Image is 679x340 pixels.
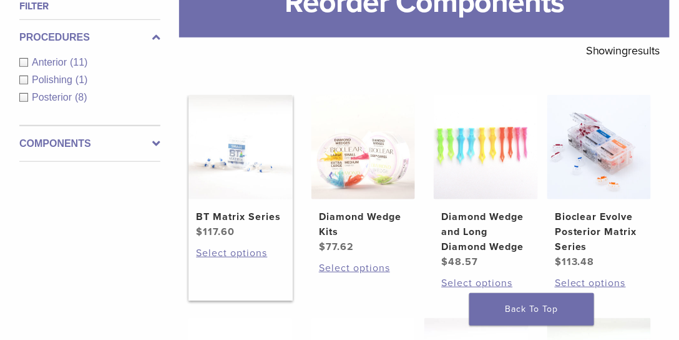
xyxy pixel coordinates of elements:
[586,37,660,64] p: Showing results
[555,276,643,291] a: Select options for “Bioclear Evolve Posterior Matrix Series”
[434,95,538,199] img: Diamond Wedge and Long Diamond Wedge
[469,293,594,326] a: Back To Top
[75,92,87,102] span: (8)
[319,241,326,253] span: $
[196,209,285,224] h2: BT Matrix Series
[19,136,160,151] label: Components
[311,95,416,254] a: Diamond Wedge KitsDiamond Wedge Kits $77.62
[32,74,76,85] span: Polishing
[70,57,87,67] span: (11)
[311,95,416,199] img: Diamond Wedge Kits
[441,256,448,268] span: $
[196,226,235,238] bdi: 117.60
[32,57,70,67] span: Anterior
[555,256,562,268] span: $
[196,246,285,261] a: Select options for “BT Matrix Series”
[547,95,652,199] img: Bioclear Evolve Posterior Matrix Series
[441,256,478,268] bdi: 48.57
[441,209,530,254] h2: Diamond Wedge and Long Diamond Wedge
[441,276,530,291] a: Select options for “Diamond Wedge and Long Diamond Wedge”
[32,92,75,102] span: Posterior
[188,95,293,239] a: BT Matrix SeriesBT Matrix Series $117.60
[188,95,293,199] img: BT Matrix Series
[547,95,652,269] a: Bioclear Evolve Posterior Matrix SeriesBioclear Evolve Posterior Matrix Series $113.48
[555,256,595,268] bdi: 113.48
[319,261,408,276] a: Select options for “Diamond Wedge Kits”
[555,209,643,254] h2: Bioclear Evolve Posterior Matrix Series
[319,209,408,239] h2: Diamond Wedge Kits
[434,95,538,269] a: Diamond Wedge and Long Diamond WedgeDiamond Wedge and Long Diamond Wedge $48.57
[19,30,160,45] label: Procedures
[319,241,354,253] bdi: 77.62
[196,226,203,238] span: $
[76,74,88,85] span: (1)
